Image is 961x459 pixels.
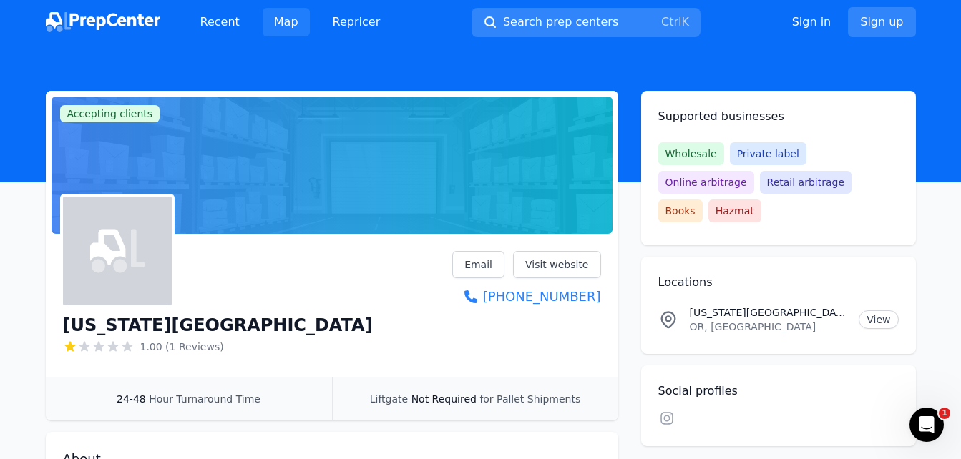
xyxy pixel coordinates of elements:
[472,8,701,37] button: Search prep centersCtrlK
[661,15,681,29] kbd: Ctrl
[452,287,600,307] a: [PHONE_NUMBER]
[513,251,601,278] a: Visit website
[848,7,915,37] a: Sign up
[859,310,898,329] a: View
[730,142,806,165] span: Private label
[690,320,848,334] p: OR, [GEOGRAPHIC_DATA]
[658,274,899,291] h2: Locations
[479,393,580,405] span: for Pallet Shipments
[370,393,408,405] span: Liftgate
[658,171,754,194] span: Online arbitrage
[452,251,504,278] a: Email
[90,224,145,278] img: Oregon Prep Center
[939,408,950,419] span: 1
[63,314,373,337] h1: [US_STATE][GEOGRAPHIC_DATA]
[149,393,260,405] span: Hour Turnaround Time
[760,171,852,194] span: Retail arbitrage
[909,408,944,442] iframe: Intercom live chat
[411,393,477,405] span: Not Required
[140,340,224,354] span: 1.00 (1 Reviews)
[263,8,310,36] a: Map
[658,142,724,165] span: Wholesale
[792,14,831,31] a: Sign in
[658,382,899,400] h2: Social profiles
[321,8,392,36] a: Repricer
[117,393,146,405] span: 24-48
[189,8,251,36] a: Recent
[708,199,761,222] span: Hazmat
[658,199,703,222] span: Books
[658,108,899,125] h2: Supported businesses
[46,12,160,32] img: PrepCenter
[503,14,618,31] span: Search prep centers
[690,305,848,320] p: [US_STATE][GEOGRAPHIC_DATA] Location
[60,105,160,122] span: Accepting clients
[681,15,689,29] kbd: K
